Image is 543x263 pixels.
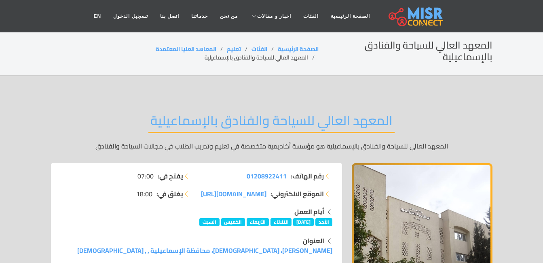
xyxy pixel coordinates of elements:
[136,189,152,199] span: 18:00
[251,44,267,54] a: الفئات
[303,235,324,247] strong: العنوان
[270,218,292,226] span: الثلاثاء
[51,141,492,151] p: المعهد العالي للسياحة والفنادق بالإسماعيلية هو مؤسسة أكاديمية متخصصة في تعليم وتدريب الطلاب في مج...
[185,8,214,24] a: خدماتنا
[244,8,297,24] a: اخبار و مقالات
[221,218,245,226] span: الخميس
[77,244,332,257] a: [PERSON_NAME]، [DEMOGRAPHIC_DATA]، محافظة الإسماعيلية , , [DEMOGRAPHIC_DATA]
[257,13,291,20] span: اخبار و مقالات
[227,44,241,54] a: تعليم
[156,189,183,199] strong: يغلق في:
[140,189,266,199] a: [DOMAIN_NAME][URL][GEOGRAPHIC_DATA]
[247,218,269,226] span: الأربعاء
[156,44,216,54] a: المعاهد العليا المعتمدة
[270,189,324,199] strong: الموقع الالكتروني:
[205,53,319,62] li: المعهد العالي للسياحة والفنادق بالإسماعيلية
[88,8,108,24] a: EN
[389,6,443,26] img: main.misr_connect
[294,206,324,218] strong: أيام العمل
[247,170,287,182] span: 01208922411
[247,171,287,181] a: 01208922411
[319,40,492,63] h2: المعهد العالي للسياحة والفنادق بالإسماعيلية
[325,8,376,24] a: الصفحة الرئيسية
[278,44,319,54] a: الصفحة الرئيسية
[158,171,183,181] strong: يفتح في:
[107,8,154,24] a: تسجيل الدخول
[148,112,395,133] h2: المعهد العالي للسياحة والفنادق بالإسماعيلية
[199,218,220,226] span: السبت
[315,218,332,226] span: الأحد
[293,218,314,226] span: [DATE]
[140,188,266,200] span: [DOMAIN_NAME][URL][GEOGRAPHIC_DATA]
[297,8,325,24] a: الفئات
[137,171,154,181] span: 07:00
[154,8,185,24] a: اتصل بنا
[214,8,244,24] a: من نحن
[291,171,324,181] strong: رقم الهاتف:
